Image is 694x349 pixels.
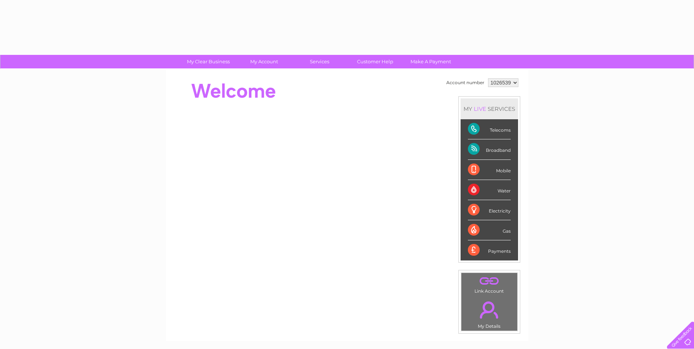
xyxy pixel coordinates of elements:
td: My Details [461,295,518,331]
a: Services [289,55,350,68]
div: Electricity [468,200,511,220]
a: Customer Help [345,55,405,68]
div: Payments [468,240,511,260]
a: My Clear Business [178,55,239,68]
div: Broadband [468,139,511,160]
a: . [463,297,515,323]
a: My Account [234,55,294,68]
div: Water [468,180,511,200]
td: Account number [444,76,486,89]
div: LIVE [472,105,488,112]
td: Link Account [461,273,518,296]
div: Gas [468,220,511,240]
div: Telecoms [468,119,511,139]
a: Make A Payment [401,55,461,68]
div: MY SERVICES [461,98,518,119]
div: Mobile [468,160,511,180]
a: . [463,275,515,288]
